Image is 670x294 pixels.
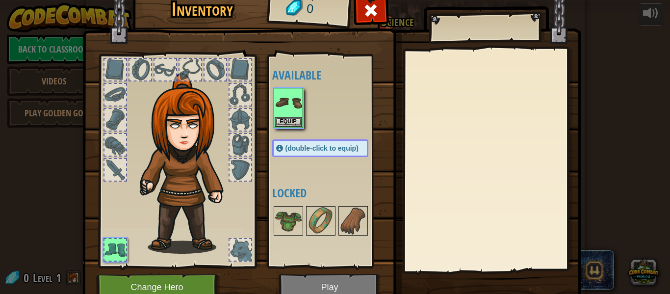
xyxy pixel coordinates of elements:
[285,144,359,152] span: (double-click to equip)
[275,207,302,235] img: portrait.png
[275,117,302,127] button: Equip
[275,89,302,116] img: portrait.png
[272,69,388,81] h4: Available
[307,207,335,235] img: portrait.png
[272,187,388,199] h4: Locked
[135,73,241,254] img: hair_f2.png
[339,207,367,235] img: portrait.png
